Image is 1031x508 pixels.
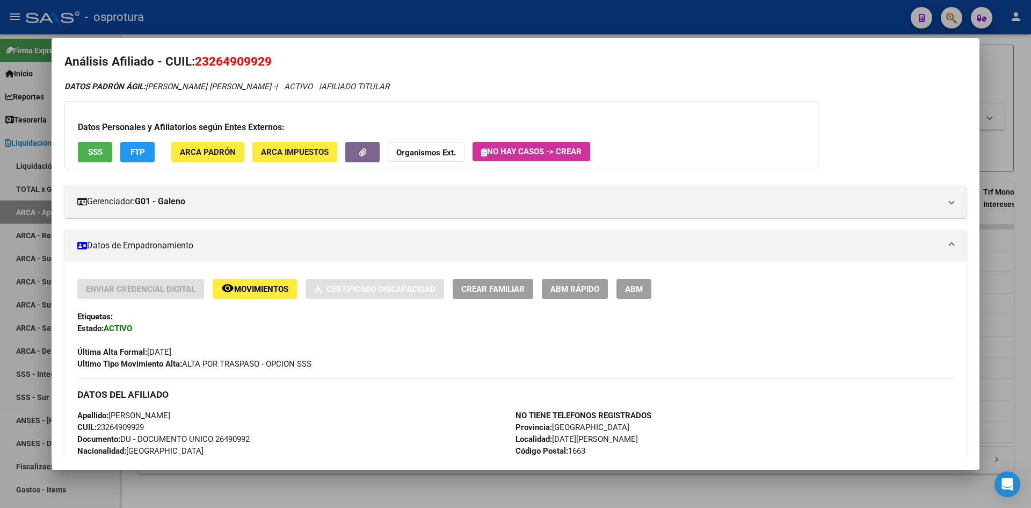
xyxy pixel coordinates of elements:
[326,284,435,294] span: Certificado Discapacidad
[542,279,608,299] button: ABM Rápido
[77,347,147,357] strong: Última Alta Formal:
[64,185,967,218] mat-expansion-panel-header: Gerenciador:G01 - Galeno
[78,142,112,162] button: SSS
[77,434,120,444] strong: Documento:
[994,471,1020,497] div: Open Intercom Messenger
[252,142,337,162] button: ARCA Impuestos
[64,53,967,71] h2: Análisis Afiliado - CUIL:
[64,82,275,91] span: [PERSON_NAME] [PERSON_NAME] -
[77,434,250,444] span: DU - DOCUMENTO UNICO 26490992
[473,142,590,161] button: No hay casos -> Crear
[64,82,146,91] strong: DATOS PADRÓN ÁGIL:
[77,324,104,333] strong: Estado:
[77,239,941,252] mat-panel-title: Datos de Empadronamiento
[171,142,244,162] button: ARCA Padrón
[77,423,97,432] strong: CUIL:
[180,148,236,158] span: ARCA Padrón
[77,195,941,208] mat-panel-title: Gerenciador:
[77,411,170,420] span: [PERSON_NAME]
[77,359,182,369] strong: Ultimo Tipo Movimiento Alta:
[515,423,629,432] span: [GEOGRAPHIC_DATA]
[78,121,805,134] h3: Datos Personales y Afiliatorios según Entes Externos:
[77,411,108,420] strong: Apellido:
[515,434,638,444] span: [DATE][PERSON_NAME]
[86,284,195,294] span: Enviar Credencial Digital
[130,148,145,158] span: FTP
[515,446,585,456] span: 1663
[77,347,171,357] span: [DATE]
[221,282,234,295] mat-icon: remove_red_eye
[213,279,297,299] button: Movimientos
[461,284,525,294] span: Crear Familiar
[195,54,272,68] span: 23264909929
[77,446,126,456] strong: Nacionalidad:
[616,279,651,299] button: ABM
[515,423,552,432] strong: Provincia:
[77,312,113,321] strong: Etiquetas:
[88,148,103,158] span: SSS
[135,195,185,208] strong: G01 - Galeno
[77,446,204,456] span: [GEOGRAPHIC_DATA]
[234,284,288,294] span: Movimientos
[261,148,329,158] span: ARCA Impuestos
[515,434,552,444] strong: Localidad:
[64,82,389,91] i: | ACTIVO |
[388,142,464,162] button: Organismos Ext.
[77,279,204,299] button: Enviar Credencial Digital
[77,359,311,369] span: ALTA POR TRASPASO - OPCION SSS
[77,389,954,400] h3: DATOS DEL AFILIADO
[321,82,389,91] span: AFILIADO TITULAR
[481,147,582,156] span: No hay casos -> Crear
[64,230,967,262] mat-expansion-panel-header: Datos de Empadronamiento
[515,446,568,456] strong: Código Postal:
[77,423,144,432] span: 23264909929
[306,279,444,299] button: Certificado Discapacidad
[550,284,599,294] span: ABM Rápido
[515,411,651,420] strong: NO TIENE TELEFONOS REGISTRADOS
[104,324,132,333] strong: ACTIVO
[120,142,155,162] button: FTP
[453,279,533,299] button: Crear Familiar
[625,284,643,294] span: ABM
[396,148,456,158] strong: Organismos Ext.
